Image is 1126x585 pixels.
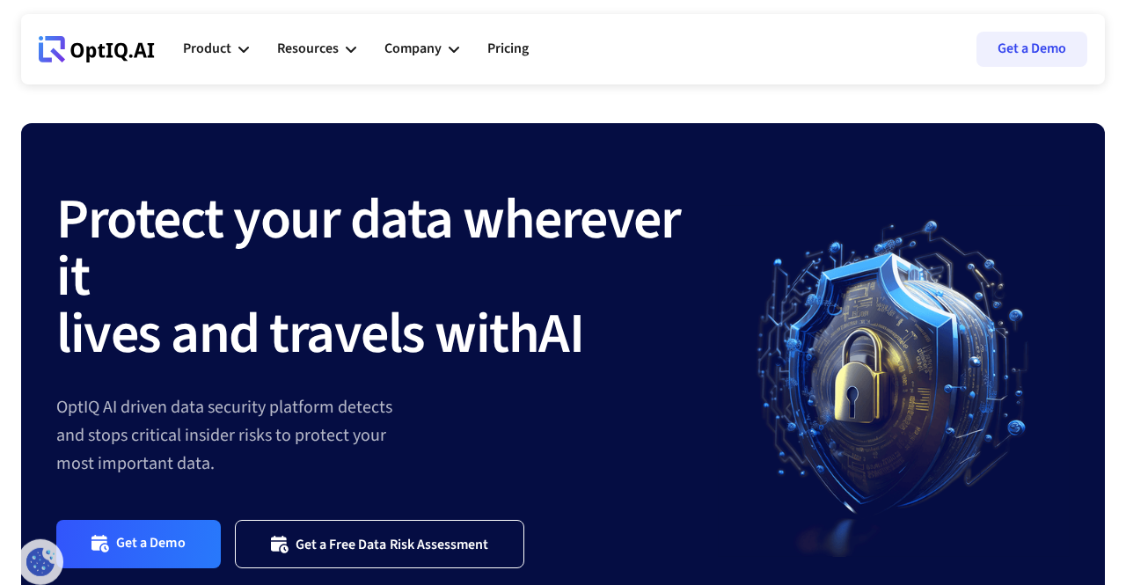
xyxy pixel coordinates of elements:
div: Product [183,23,249,76]
div: Resources [277,37,339,61]
strong: Protect your data wherever it lives and travels with [56,179,680,375]
a: Get a Demo [976,32,1087,67]
div: Resources [277,23,356,76]
strong: AI [538,294,583,375]
div: Get a Free Data Risk Assessment [296,536,489,553]
div: Company [384,23,459,76]
a: Get a Demo [56,520,221,568]
div: Get a Demo [116,534,186,554]
div: OptIQ AI driven data security platform detects and stops critical insider risks to protect your m... [56,393,718,478]
a: Get a Free Data Risk Assessment [235,520,525,568]
a: Pricing [487,23,529,76]
a: Webflow Homepage [39,23,155,76]
div: Product [183,37,231,61]
div: Company [384,37,442,61]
